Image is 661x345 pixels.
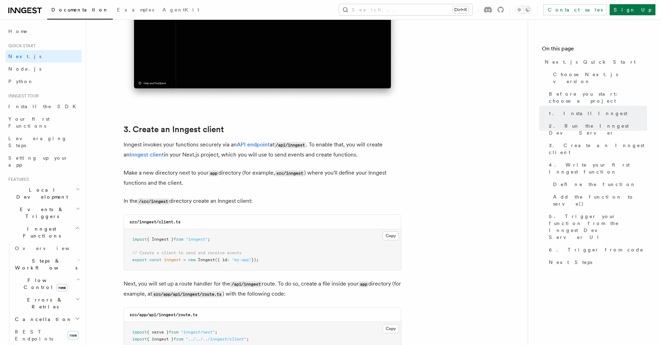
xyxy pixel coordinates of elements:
span: }); [251,257,259,262]
span: "../../../inngest/client" [186,337,246,342]
span: Examples [117,7,154,13]
span: REST Endpoints [15,329,53,342]
a: REST Endpointsnew [12,326,82,345]
p: Inngest invokes your functions securely via an at . To enable that, you will create an in your Ne... [124,140,401,160]
span: Node.js [8,66,41,72]
span: { inngest } [147,337,174,342]
code: /api/inngest [274,142,306,148]
a: Inngest client [129,151,164,158]
a: 3. Create an Inngest client [546,139,647,159]
button: Steps & Workflows [12,255,82,274]
span: from [169,330,178,335]
a: Define the function [550,178,647,191]
button: Copy [383,324,399,333]
span: Setting up your app [8,155,68,168]
a: 3. Create an Inngest client [124,125,224,134]
a: Add the function to serve() [550,191,647,210]
a: Setting up your app [6,152,82,171]
a: 2. Run the Inngest Dev Server [546,120,647,139]
button: Flow Controlnew [12,274,82,294]
span: 1. Install Inngest [549,110,627,117]
span: Documentation [51,7,109,13]
span: 2. Run the Inngest Dev Server [549,122,647,136]
a: 6. Trigger from code [546,243,647,256]
code: src/inngest [275,170,304,176]
span: Before you start: choose a project [549,90,647,104]
code: app [209,170,218,176]
a: Next.js [6,50,82,63]
span: from [174,337,183,342]
span: new [56,284,68,291]
span: Errors & Retries [12,296,75,310]
span: "inngest/next" [181,330,215,335]
p: Make a new directory next to your directory (for example, ) where you'll define your Inngest func... [124,168,401,188]
span: Events & Triggers [6,206,76,220]
span: inngest [164,257,181,262]
h4: On this page [542,45,647,56]
a: Before you start: choose a project [546,88,647,107]
span: Steps & Workflows [12,257,77,271]
span: ; [246,337,249,342]
span: 6. Trigger from code [549,246,644,253]
span: Your first Functions [8,116,50,129]
a: AgentKit [158,2,203,19]
span: 3. Create an Inngest client [549,142,647,156]
span: Overview [15,246,86,251]
p: In the directory create an Inngest client: [124,196,401,206]
a: Documentation [47,2,113,19]
span: import [132,337,147,342]
span: Next.js [8,54,41,59]
span: Next.js Quick Start [545,58,636,65]
span: { serve } [147,330,169,335]
span: Choose Next.js version [553,71,647,85]
span: { Inngest } [147,237,174,242]
span: new [67,331,79,339]
span: : [227,257,229,262]
a: Contact sales [543,4,607,15]
span: Cancellation [12,316,72,323]
a: Choose Next.js version [550,68,647,88]
span: Inngest [198,257,215,262]
span: 4. Write your first Inngest function [549,161,647,175]
button: Search...Ctrl+K [339,4,472,15]
span: Leveraging Steps [8,136,67,148]
span: export [132,257,147,262]
span: Define the function [553,181,636,188]
button: Local Development [6,184,82,203]
span: Install the SDK [8,104,80,109]
span: = [183,257,186,262]
span: // Create a client to send and receive events [132,250,242,255]
code: /api/inngest [230,281,262,287]
span: import [132,237,147,242]
span: Inngest tour [6,93,39,99]
kbd: Ctrl+K [453,6,468,13]
span: Python [8,79,34,84]
span: ({ id [215,257,227,262]
span: Quick start [6,43,36,49]
a: Install the SDK [6,100,82,113]
code: src/inngest/client.ts [129,219,181,224]
span: new [188,257,195,262]
span: Inngest Functions [6,225,75,239]
a: Node.js [6,63,82,75]
span: ; [215,330,217,335]
p: Next, you will set up a route handler for the route. To do so, create a file inside your director... [124,279,401,299]
button: Cancellation [12,313,82,326]
span: Add the function to serve() [553,193,647,207]
span: 5. Trigger your function from the Inngest Dev Server UI [549,213,647,241]
a: Python [6,75,82,88]
a: Next Steps [546,256,647,268]
span: "inngest" [186,237,208,242]
span: Features [6,177,29,182]
a: 1. Install Inngest [546,107,647,120]
code: src/app/api/inngest/route.ts [129,312,198,317]
button: Toggle dark mode [515,6,532,14]
a: 5. Trigger your function from the Inngest Dev Server UI [546,210,647,243]
span: Next Steps [549,259,592,266]
button: Errors & Retries [12,294,82,313]
span: Flow Control [12,277,76,291]
span: from [174,237,183,242]
span: import [132,330,147,335]
a: Your first Functions [6,113,82,132]
a: Overview [12,242,82,255]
